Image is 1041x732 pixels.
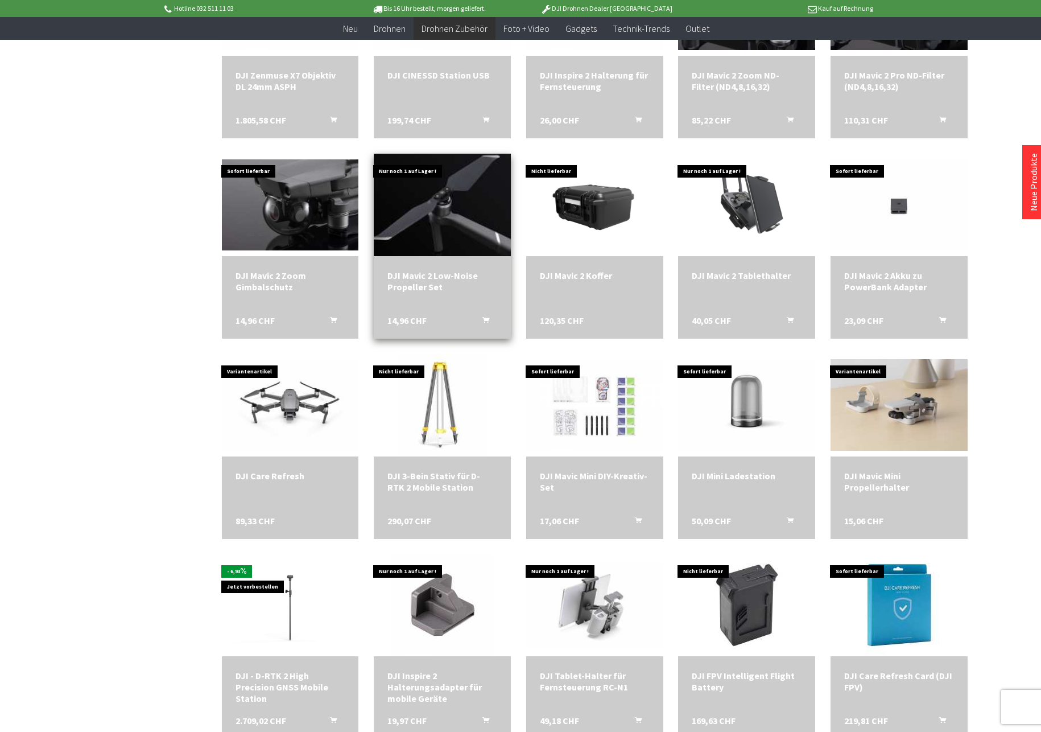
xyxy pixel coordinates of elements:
[469,315,496,330] button: In den Warenkorb
[540,470,650,493] a: DJI Mavic Mini DIY-Kreativ-Set 17,06 CHF In den Warenkorb
[236,69,345,92] div: DJI Zenmuse X7 Objektiv DL 24mm ASPH
[236,270,345,293] div: DJI Mavic 2 Zoom Gimbalschutz
[692,670,802,693] div: DJI FPV Intelligent Flight Battery
[844,114,888,126] span: 110,31 CHF
[316,315,344,330] button: In den Warenkorb
[469,114,496,129] button: In den Warenkorb
[236,715,286,726] span: 2.709,02 CHF
[540,470,650,493] div: DJI Mavic Mini DIY-Kreativ-Set
[692,515,731,527] span: 50,09 CHF
[236,670,345,704] a: DJI - D-RTK 2 High Precision GNSS Mobile Station 2.709,02 CHF In den Warenkorb
[773,315,800,330] button: In den Warenkorb
[387,470,497,493] a: DJI 3-Bein Stativ für D-RTK 2 Mobile Station 290,07 CHF
[526,359,663,451] img: DJI Mavic Mini DIY-Kreativ-Set
[844,670,954,693] a: DJI Care Refresh Card (DJI FPV) 219,81 CHF In den Warenkorb
[495,17,557,40] a: Foto + Video
[540,515,579,527] span: 17,06 CHF
[844,315,883,326] span: 23,09 CHF
[518,2,695,15] p: DJI Drohnen Dealer [GEOGRAPHIC_DATA]
[692,270,802,281] div: DJI Mavic 2 Tablethalter
[621,114,648,129] button: In den Warenkorb
[621,715,648,730] button: In den Warenkorb
[831,359,968,451] img: DJI Mavic Mini Propellerhalter
[374,23,406,34] span: Drohnen
[540,670,650,693] div: DJI Tablet-Halter für Fernsteuerung RC-N1
[831,159,968,251] img: DJI Mavic 2 Akku zu PowerBank Adapter
[613,23,670,34] span: Technik-Trends
[692,114,731,126] span: 85,22 CHF
[1028,153,1039,211] a: Neue Produkte
[605,17,678,40] a: Technik-Trends
[692,715,736,726] span: 169,63 CHF
[692,69,802,92] div: DJI Mavic 2 Zoom ND-Filter (ND4,8,16,32)
[844,69,954,92] div: DJI Mavic 2 Pro ND-Filter (ND4,8,16,32)
[387,69,497,81] a: DJI CINESSD Station USB 199,74 CHF In den Warenkorb
[414,17,495,40] a: Drohnen Zubehör
[692,315,731,326] span: 40,05 CHF
[773,114,800,129] button: In den Warenkorb
[316,114,344,129] button: In den Warenkorb
[222,159,359,251] img: DJI Mavic 2 Zoom Gimbalschutz
[678,359,815,451] img: DJI Mini Ladestation
[696,554,798,656] img: DJI FPV Intelligent Flight Battery
[692,670,802,693] a: DJI FPV Intelligent Flight Battery 169,63 CHF
[685,23,709,34] span: Outlet
[678,17,717,40] a: Outlet
[236,114,286,126] span: 1.805,58 CHF
[678,166,815,244] img: DJI Mavic 2 Tablethalter
[398,354,487,457] img: DJI 3-Bein Stativ für D-RTK 2 Mobile Station
[366,17,414,40] a: Drohnen
[773,515,800,530] button: In den Warenkorb
[387,670,497,704] a: DJI Inspire 2 Halterungsadapter für mobile Geräte 19,97 CHF In den Warenkorb
[387,270,497,293] a: DJI Mavic 2 Low-Noise Propeller Set 14,96 CHF In den Warenkorb
[844,270,954,293] div: DJI Mavic 2 Akku zu PowerBank Adapter
[335,17,366,40] a: Neu
[387,69,497,81] div: DJI CINESSD Station USB
[387,315,427,326] span: 14,96 CHF
[387,515,431,527] span: 290,07 CHF
[387,715,427,726] span: 19,97 CHF
[387,470,497,493] div: DJI 3-Bein Stativ für D-RTK 2 Mobile Station
[387,114,431,126] span: 199,74 CHF
[422,23,488,34] span: Drohnen Zubehör
[346,141,538,269] img: DJI Mavic 2 Low-Noise Propeller Set
[621,515,648,530] button: In den Warenkorb
[236,470,345,482] div: DJI Care Refresh
[540,270,650,281] div: DJI Mavic 2 Koffer
[340,2,517,15] p: Bis 16 Uhr bestellt, morgen geliefert.
[540,69,650,92] div: DJI Inspire 2 Halterung für Fernsteuerung
[540,670,650,693] a: DJI Tablet-Halter für Fernsteuerung RC-N1 49,18 CHF In den Warenkorb
[692,470,802,482] div: DJI Mini Ladestation
[926,315,953,330] button: In den Warenkorb
[844,470,954,493] div: DJI Mavic Mini Propellerhalter
[469,715,496,730] button: In den Warenkorb
[526,562,663,649] img: DJI Tablet-Halter für Fernsteuerung RC-N1
[540,114,579,126] span: 26,00 CHF
[236,69,345,92] a: DJI Zenmuse X7 Objektiv DL 24mm ASPH 1.805,58 CHF In den Warenkorb
[926,715,953,730] button: In den Warenkorb
[844,515,883,527] span: 15,06 CHF
[540,270,650,281] a: DJI Mavic 2 Koffer 120,35 CHF
[222,359,359,451] img: DJI Care Refresh
[692,470,802,482] a: DJI Mini Ladestation 50,09 CHF In den Warenkorb
[343,23,358,34] span: Neu
[236,270,345,293] a: DJI Mavic 2 Zoom Gimbalschutz 14,96 CHF In den Warenkorb
[236,315,275,326] span: 14,96 CHF
[926,114,953,129] button: In den Warenkorb
[526,166,663,244] img: DJI Mavic 2 Koffer
[540,715,579,726] span: 49,18 CHF
[844,470,954,493] a: DJI Mavic Mini Propellerhalter 15,06 CHF
[848,554,951,656] img: DJI Care Refresh Card (DJI FPV)
[236,670,345,704] div: DJI - D-RTK 2 High Precision GNSS Mobile Station
[540,315,584,326] span: 120,35 CHF
[844,670,954,693] div: DJI Care Refresh Card (DJI FPV)
[844,715,888,726] span: 219,81 CHF
[162,2,340,15] p: Hotline 032 511 11 03
[222,562,359,648] img: DJI - D-RTK 2 High Precision GNSS Mobile Station
[387,670,497,704] div: DJI Inspire 2 Halterungsadapter für mobile Geräte
[695,2,873,15] p: Kauf auf Rechnung
[692,69,802,92] a: DJI Mavic 2 Zoom ND-Filter (ND4,8,16,32) 85,22 CHF In den Warenkorb
[844,69,954,92] a: DJI Mavic 2 Pro ND-Filter (ND4,8,16,32) 110,31 CHF In den Warenkorb
[844,270,954,293] a: DJI Mavic 2 Akku zu PowerBank Adapter 23,09 CHF In den Warenkorb
[316,715,344,730] button: In den Warenkorb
